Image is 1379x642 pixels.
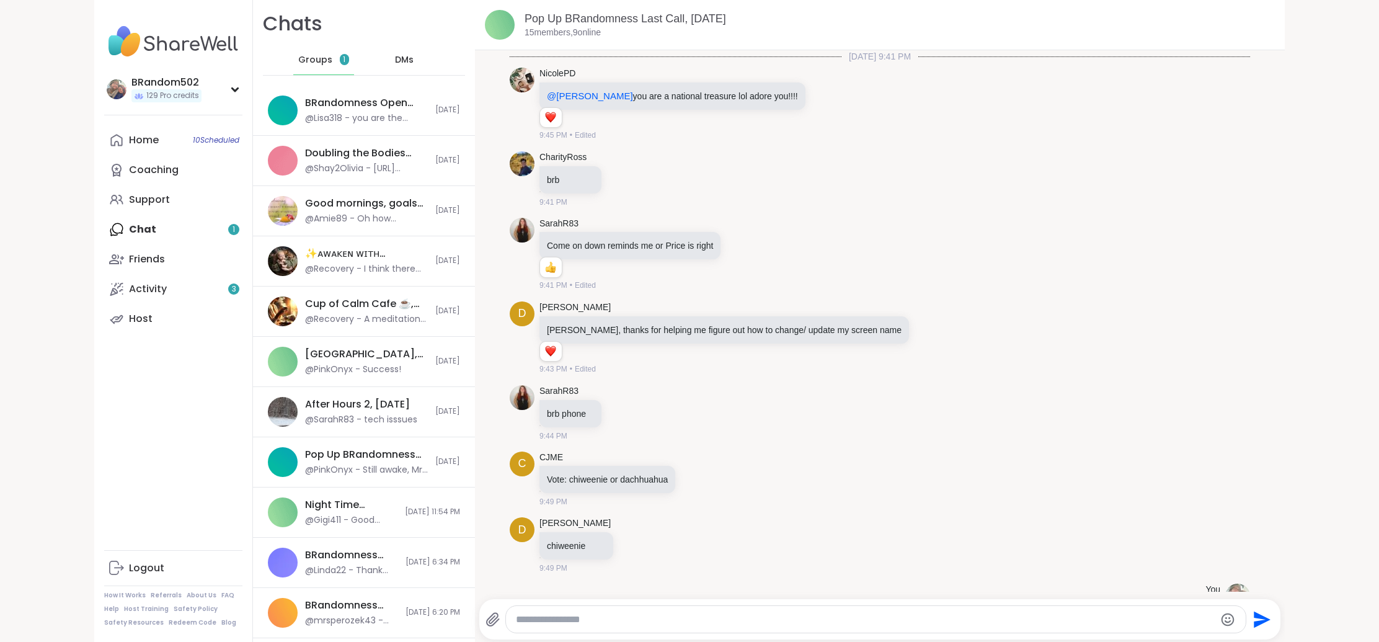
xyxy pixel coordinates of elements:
[232,284,236,295] span: 3
[540,342,562,362] div: Reaction list
[221,618,236,627] a: Blog
[263,10,322,38] h1: Chats
[539,301,611,314] a: [PERSON_NAME]
[570,280,572,291] span: •
[841,50,918,63] span: [DATE] 9:41 PM
[395,54,414,66] span: DMs
[343,55,345,65] span: 1
[539,68,575,80] a: NicolePD
[305,163,428,175] div: @Shay2Olivia - [URL][DOMAIN_NAME]
[435,406,460,417] span: [DATE]
[575,280,596,291] span: Edited
[435,205,460,216] span: [DATE]
[525,27,601,39] p: 15 members, 9 online
[104,591,146,600] a: How It Works
[305,263,428,275] div: @Recovery - I think there used to be a [MEDICAL_DATA] group on sharewell maybe it's something you...
[510,68,534,92] img: https://sharewell-space-live.sfo3.digitaloceanspaces.com/user-generated/ce4ae2cb-cc59-4db7-950b-0...
[575,363,596,375] span: Edited
[129,133,159,147] div: Home
[575,130,596,141] span: Edited
[129,193,170,207] div: Support
[540,108,562,128] div: Reaction list
[305,146,428,160] div: Doubling the Bodies Open Forum, [DATE]
[539,452,563,464] a: CJME
[104,185,242,215] a: Support
[305,414,417,426] div: @SarahR83 - tech isssues
[485,10,515,40] img: Pop Up BRandomness Last Call, Sep 09
[539,130,567,141] span: 9:45 PM
[104,244,242,274] a: Friends
[435,306,460,316] span: [DATE]
[547,324,902,336] p: [PERSON_NAME], thanks for helping me figure out how to change/ update my screen name
[1225,584,1250,609] img: https://sharewell-space-live.sfo3.digitaloceanspaces.com/user-generated/127af2b2-1259-4cf0-9fd7-7...
[268,96,298,125] img: BRandomness Open Forum, Sep 11
[547,408,594,420] p: brb phone
[129,252,165,266] div: Friends
[406,557,460,568] span: [DATE] 6:34 PM
[539,280,567,291] span: 9:41 PM
[539,563,567,574] span: 9:49 PM
[539,218,579,230] a: SarahR83
[305,514,397,527] div: @Gigi411 - Good meeting everyone . I’m heading out. Thank you for the reading!
[268,397,298,427] img: After Hours 2, Sep 11
[547,91,633,101] span: @[PERSON_NAME]
[544,113,557,123] button: Reactions: love
[547,473,668,486] p: Vote: chiweenie or dachhuahua
[104,125,242,155] a: Home10Scheduled
[169,618,216,627] a: Redeem Code
[104,20,242,63] img: ShareWell Nav Logo
[104,155,242,185] a: Coaching
[221,591,234,600] a: FAQ
[305,398,410,411] div: After Hours 2, [DATE]
[539,363,567,375] span: 9:43 PM
[305,247,428,261] div: ✨ᴀᴡᴀᴋᴇɴ ᴡɪᴛʜ ʙᴇᴀᴜᴛɪғᴜʟ sᴏᴜʟs✨HBD OZAIS, [DATE]
[174,605,218,613] a: Safety Policy
[305,297,428,311] div: Cup of Calm Cafe ☕️, [DATE]
[104,553,242,583] a: Logout
[539,151,587,164] a: CharityRoss
[544,262,557,272] button: Reactions: like
[268,497,298,527] img: Night Time Reflection and/or Body Doubling, Sep 10
[518,522,526,538] span: D
[230,164,240,174] iframe: Spotlight
[305,112,428,125] div: @Lisa318 - you are the freaking host and i love it
[510,385,534,410] img: https://sharewell-space-live.sfo3.digitaloceanspaces.com/user-generated/ad949235-6f32-41e6-8b9f-9...
[1220,612,1235,627] button: Emoji picker
[151,591,182,600] a: Referrals
[405,507,460,517] span: [DATE] 11:54 PM
[305,448,428,461] div: Pop Up BRandomness Last Call, [DATE]
[305,96,428,110] div: BRandomness Open Forum, [DATE]
[268,447,298,477] img: Pop Up BRandomness Last Call, Sep 10
[547,540,606,552] p: chiweenie
[104,605,119,613] a: Help
[268,296,298,326] img: Cup of Calm Cafe ☕️, Sep 10
[268,146,298,176] img: Doubling the Bodies Open Forum, Sep 10
[131,76,202,89] div: BRandom502
[518,305,526,322] span: D
[1246,605,1274,633] button: Send
[539,385,579,398] a: SarahR83
[305,363,401,376] div: @PinkOnyx - Success!
[570,363,572,375] span: •
[104,618,164,627] a: Safety Resources
[104,304,242,334] a: Host
[525,12,726,25] a: Pop Up BRandomness Last Call, [DATE]
[268,347,298,377] img: Brandomness Club House, Sep 11
[193,135,239,145] span: 10 Scheduled
[547,239,713,252] p: Come on down reminds me or Price is right
[104,274,242,304] a: Activity3
[435,256,460,266] span: [DATE]
[540,257,562,277] div: Reaction list
[305,498,397,512] div: Night Time Reflection and/or Body Doubling, [DATE]
[539,496,567,507] span: 9:49 PM
[570,130,572,141] span: •
[129,163,179,177] div: Coaching
[187,591,216,600] a: About Us
[129,312,153,326] div: Host
[435,155,460,166] span: [DATE]
[305,564,398,577] div: @Linda22 - Thank you for hosting! Have a great evening everyone!
[547,174,594,186] p: brb
[435,457,460,467] span: [DATE]
[129,282,167,296] div: Activity
[539,517,611,530] a: [PERSON_NAME]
